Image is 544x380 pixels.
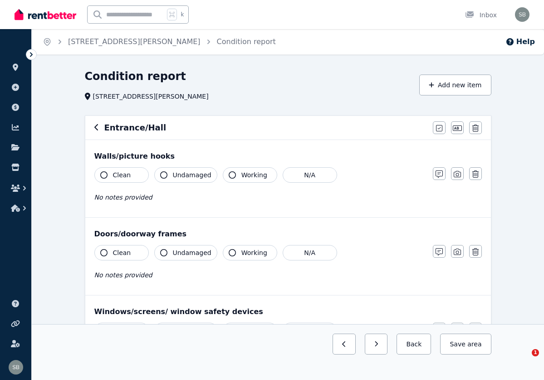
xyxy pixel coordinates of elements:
span: No notes provided [94,194,152,201]
span: area [467,340,481,349]
span: [STREET_ADDRESS][PERSON_NAME] [93,92,209,101]
span: No notes provided [94,271,152,279]
button: Undamaged [154,245,217,260]
button: Clean [94,167,149,183]
button: Undamaged [154,323,217,338]
div: Walls/picture hooks [94,151,482,162]
button: N/A [283,323,337,338]
button: Working [223,167,277,183]
div: Inbox [465,10,497,20]
nav: Breadcrumb [32,29,287,55]
button: N/A [283,167,337,183]
button: Working [223,245,277,260]
a: Condition report [217,37,276,46]
iframe: Intercom live chat [513,349,535,371]
span: Undamaged [173,170,211,180]
button: Working [223,323,277,338]
a: [STREET_ADDRESS][PERSON_NAME] [68,37,201,46]
button: Undamaged [154,167,217,183]
button: Clean [94,323,149,338]
button: N/A [283,245,337,260]
img: RentBetter [15,8,76,21]
button: Back [397,334,431,355]
span: Working [241,248,267,257]
img: Shannon Bufton [515,7,529,22]
h6: Entrance/Hall [104,121,167,134]
h1: Condition report [85,69,186,84]
span: Clean [113,170,131,180]
div: Windows/screens/ window safety devices [94,306,482,317]
span: Working [241,170,267,180]
button: Add new item [419,75,491,95]
span: k [181,11,184,18]
button: Clean [94,245,149,260]
span: 1 [532,349,539,356]
button: Help [505,36,535,47]
img: Shannon Bufton [9,360,23,375]
button: Save area [440,334,491,355]
span: Clean [113,248,131,257]
div: Doors/doorway frames [94,229,482,240]
span: Undamaged [173,248,211,257]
